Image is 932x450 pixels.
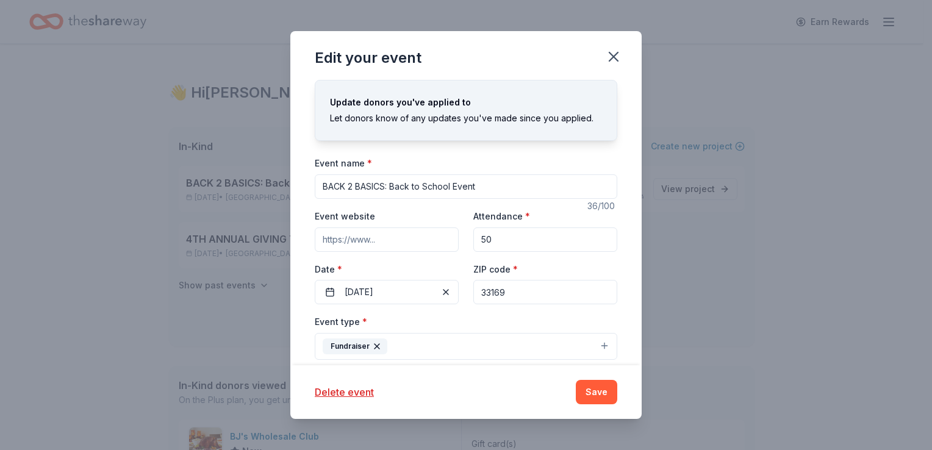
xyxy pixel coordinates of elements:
[315,227,459,252] input: https://www...
[315,263,459,276] label: Date
[473,263,518,276] label: ZIP code
[315,210,375,223] label: Event website
[473,210,530,223] label: Attendance
[330,111,602,126] div: Let donors know of any updates you've made since you applied.
[315,385,374,399] button: Delete event
[315,174,617,199] input: Spring Fundraiser
[315,48,421,68] div: Edit your event
[323,338,387,354] div: Fundraiser
[330,95,602,110] div: Update donors you've applied to
[576,380,617,404] button: Save
[315,333,617,360] button: Fundraiser
[473,280,617,304] input: 12345 (U.S. only)
[473,227,617,252] input: 20
[315,157,372,170] label: Event name
[315,316,367,328] label: Event type
[315,280,459,304] button: [DATE]
[587,199,617,213] div: 36 /100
